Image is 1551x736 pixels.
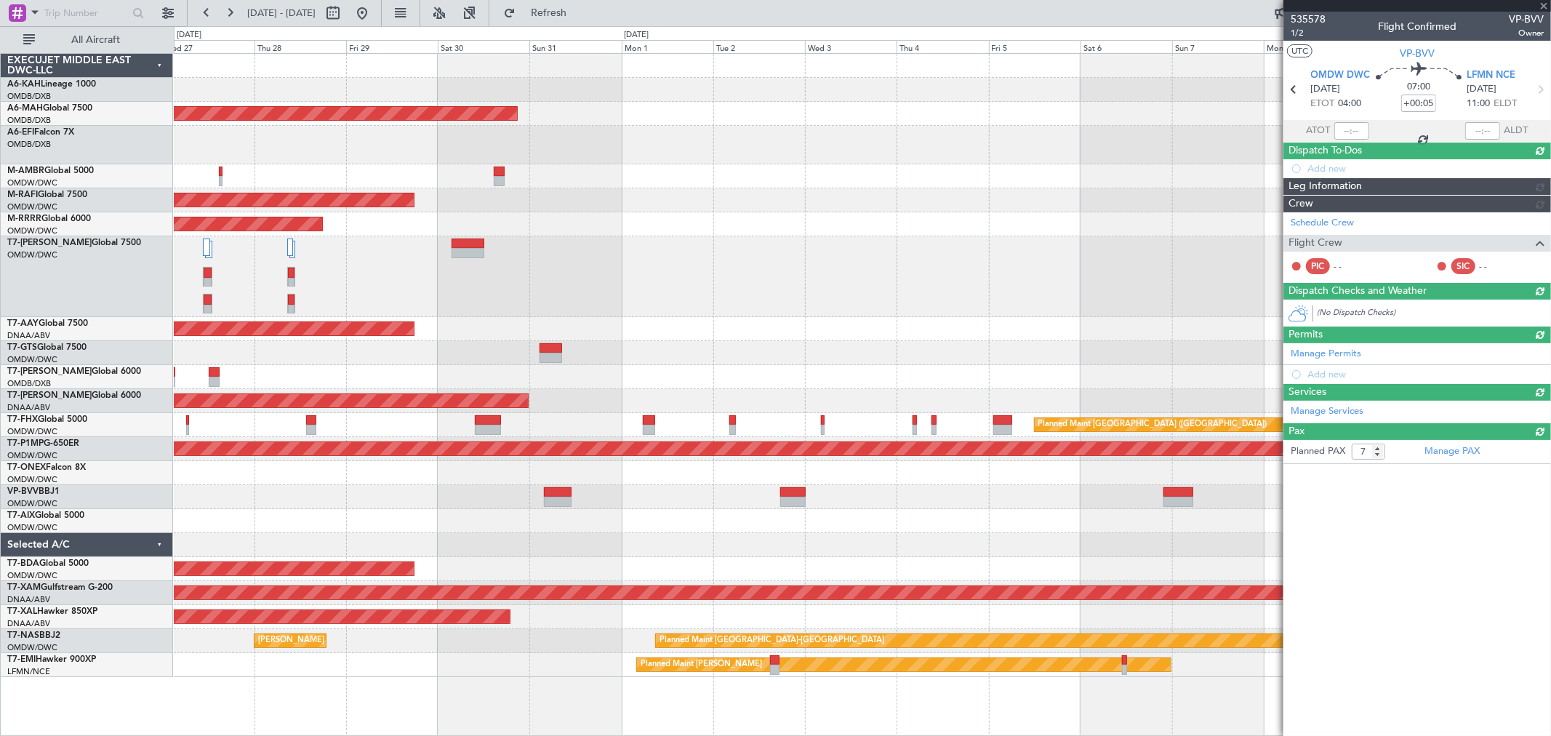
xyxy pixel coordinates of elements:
a: OMDW/DWC [7,201,57,212]
span: T7-XAL [7,607,37,616]
span: ELDT [1494,97,1517,111]
span: 535578 [1291,12,1326,27]
button: Refresh [497,1,584,25]
a: A6-EFIFalcon 7X [7,128,74,137]
span: T7-AAY [7,319,39,328]
div: Fri 5 [989,40,1081,53]
a: M-AMBRGlobal 5000 [7,167,94,175]
a: OMDW/DWC [7,474,57,485]
span: ALDT [1504,124,1528,138]
span: A6-EFI [7,128,34,137]
a: T7-[PERSON_NAME]Global 7500 [7,239,141,247]
span: ATOT [1307,124,1331,138]
a: DNAA/ABV [7,618,50,629]
a: T7-NASBBJ2 [7,631,60,640]
span: OMDW DWC [1311,68,1371,83]
div: Planned Maint [GEOGRAPHIC_DATA]-[GEOGRAPHIC_DATA] [660,630,884,652]
span: 11:00 [1467,97,1490,111]
span: [DATE] [1311,82,1341,97]
button: All Aircraft [16,28,158,52]
span: 07:00 [1407,80,1430,95]
div: Wed 27 [163,40,255,53]
span: T7-[PERSON_NAME] [7,367,92,376]
a: OMDW/DWC [7,450,57,461]
div: Sat 30 [438,40,529,53]
span: All Aircraft [38,35,153,45]
span: 04:00 [1339,97,1362,111]
a: DNAA/ABV [7,594,50,605]
a: DNAA/ABV [7,330,50,341]
span: T7-P1MP [7,439,44,448]
a: OMDB/DXB [7,139,51,150]
span: VP-BVV [1509,12,1544,27]
a: OMDW/DWC [7,177,57,188]
a: OMDB/DXB [7,378,51,389]
a: T7-[PERSON_NAME]Global 6000 [7,367,141,376]
span: Owner [1509,27,1544,39]
a: T7-XALHawker 850XP [7,607,97,616]
span: T7-NAS [7,631,39,640]
div: Sun 31 [529,40,621,53]
a: OMDW/DWC [7,642,57,653]
div: Tue 2 [713,40,805,53]
span: M-RRRR [7,215,41,223]
span: T7-FHX [7,415,38,424]
a: T7-BDAGlobal 5000 [7,559,89,568]
div: Mon 1 [622,40,713,53]
span: A6-MAH [7,104,43,113]
span: T7-GTS [7,343,37,352]
span: M-AMBR [7,167,44,175]
a: OMDB/DXB [7,91,51,102]
a: OMDW/DWC [7,354,57,365]
a: VP-BVVBBJ1 [7,487,60,496]
a: M-RAFIGlobal 7500 [7,191,87,199]
span: T7-BDA [7,559,39,568]
span: VP-BVV [1400,46,1435,61]
div: Thu 28 [255,40,346,53]
a: T7-P1MPG-650ER [7,439,79,448]
a: T7-[PERSON_NAME]Global 6000 [7,391,141,400]
div: Fri 29 [346,40,438,53]
span: T7-[PERSON_NAME] [7,239,92,247]
button: UTC [1287,44,1312,57]
div: Sun 7 [1172,40,1264,53]
div: Sat 6 [1081,40,1172,53]
a: T7-AIXGlobal 5000 [7,511,84,520]
span: T7-EMI [7,655,36,664]
input: Trip Number [44,2,128,24]
div: [DATE] [624,29,649,41]
a: OMDW/DWC [7,426,57,437]
div: Wed 3 [805,40,897,53]
div: Planned Maint [GEOGRAPHIC_DATA] ([GEOGRAPHIC_DATA]) [1038,414,1267,436]
a: DNAA/ABV [7,402,50,413]
div: [PERSON_NAME] ([PERSON_NAME] Intl) [258,630,411,652]
span: ETOT [1311,97,1335,111]
a: T7-FHXGlobal 5000 [7,415,87,424]
a: A6-MAHGlobal 7500 [7,104,92,113]
a: OMDW/DWC [7,225,57,236]
span: LFMN NCE [1467,68,1515,83]
a: T7-EMIHawker 900XP [7,655,96,664]
span: A6-KAH [7,80,41,89]
a: T7-XAMGulfstream G-200 [7,583,113,592]
span: T7-ONEX [7,463,46,472]
a: OMDW/DWC [7,249,57,260]
a: T7-ONEXFalcon 8X [7,463,86,472]
span: [DATE] - [DATE] [247,7,316,20]
div: Thu 4 [897,40,988,53]
span: VP-BVV [7,487,39,496]
a: OMDB/DXB [7,115,51,126]
div: Mon 8 [1264,40,1355,53]
a: M-RRRRGlobal 6000 [7,215,91,223]
span: 1/2 [1291,27,1326,39]
span: Refresh [518,8,580,18]
span: T7-AIX [7,511,35,520]
span: T7-[PERSON_NAME] [7,391,92,400]
a: T7-AAYGlobal 7500 [7,319,88,328]
a: OMDW/DWC [7,498,57,509]
span: T7-XAM [7,583,41,592]
a: LFMN/NCE [7,666,50,677]
a: OMDW/DWC [7,570,57,581]
div: [DATE] [177,29,201,41]
span: M-RAFI [7,191,38,199]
